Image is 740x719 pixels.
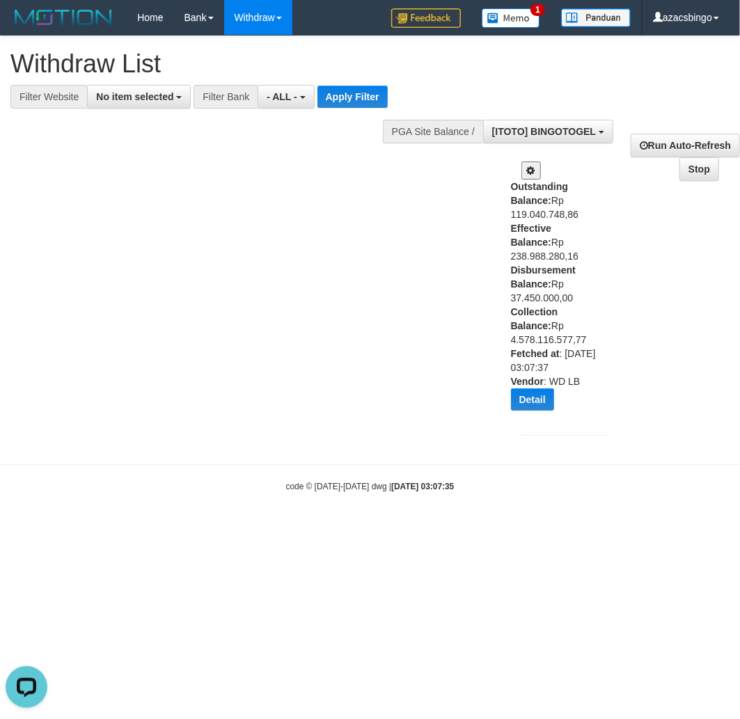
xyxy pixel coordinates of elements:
h1: Withdraw List [10,50,480,78]
b: Vendor [511,376,544,387]
div: Filter Website [10,85,87,109]
button: Open LiveChat chat widget [6,6,47,47]
span: [ITOTO] BINGOTOGEL [492,126,596,137]
strong: [DATE] 03:07:35 [391,482,454,491]
img: MOTION_logo.png [10,7,116,28]
button: [ITOTO] BINGOTOGEL [483,120,613,143]
button: Detail [511,388,554,411]
div: PGA Site Balance / [383,120,483,143]
b: Outstanding Balance: [511,181,568,206]
img: Feedback.jpg [391,8,461,28]
span: - ALL - [267,91,297,102]
div: Filter Bank [194,85,258,109]
img: Button%20Memo.svg [482,8,540,28]
button: - ALL - [258,85,314,109]
button: Apply Filter [317,86,388,108]
small: code © [DATE]-[DATE] dwg | [286,482,455,491]
a: Run Auto-Refresh [631,134,740,157]
div: Rp 119.040.748,86 Rp 238.988.280,16 Rp 37.450.000,00 Rp 4.578.116.577,77 : [DATE] 03:07:37 : WD LB [511,180,602,421]
span: No item selected [96,91,173,102]
button: No item selected [87,85,191,109]
img: panduan.png [561,8,631,27]
b: Disbursement Balance: [511,264,576,290]
b: Fetched at [511,348,560,359]
b: Collection Balance: [511,306,558,331]
a: Stop [679,157,719,181]
b: Effective Balance: [511,223,551,248]
span: 1 [530,3,545,16]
